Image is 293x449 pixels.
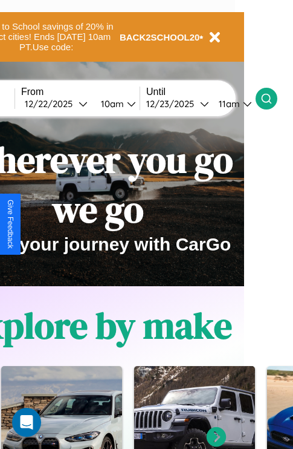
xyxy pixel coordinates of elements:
[209,97,256,110] button: 11am
[120,32,200,42] b: BACK2SCHOOL20
[213,98,243,110] div: 11am
[12,408,41,437] div: Open Intercom Messenger
[95,98,127,110] div: 10am
[21,97,91,110] button: 12/22/2025
[25,98,79,110] div: 12 / 22 / 2025
[146,87,256,97] label: Until
[146,98,200,110] div: 12 / 23 / 2025
[21,87,140,97] label: From
[91,97,140,110] button: 10am
[6,200,14,249] div: Give Feedback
